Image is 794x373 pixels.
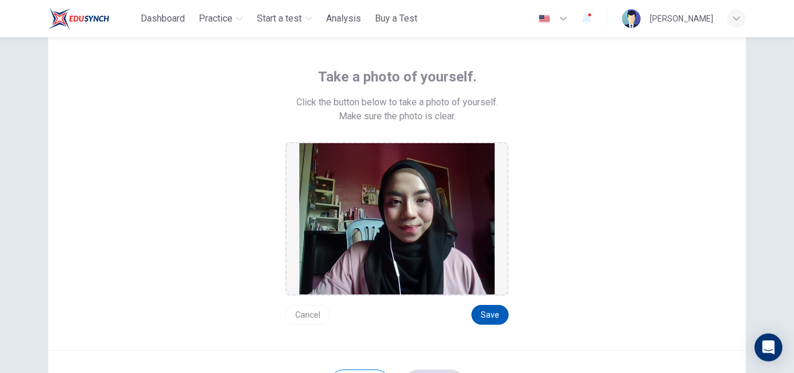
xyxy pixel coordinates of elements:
span: Practice [199,12,233,26]
button: Practice [194,8,248,29]
span: Analysis [326,12,361,26]
span: Start a test [257,12,302,26]
span: Buy a Test [375,12,417,26]
button: Cancel [285,305,330,325]
a: ELTC logo [48,7,136,30]
span: Make sure the photo is clear. [339,109,456,123]
button: Save [471,305,509,325]
button: Buy a Test [370,8,422,29]
img: en [537,15,552,23]
img: Profile picture [622,9,641,28]
button: Analysis [321,8,366,29]
div: [PERSON_NAME] [650,12,713,26]
span: Take a photo of yourself. [318,68,477,86]
button: Start a test [252,8,317,29]
span: Dashboard [141,12,185,26]
span: Click the button below to take a photo of yourself. [296,95,498,109]
div: Open Intercom Messenger [754,333,782,361]
img: preview screemshot [299,143,495,294]
button: Dashboard [136,8,189,29]
img: ELTC logo [48,7,109,30]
